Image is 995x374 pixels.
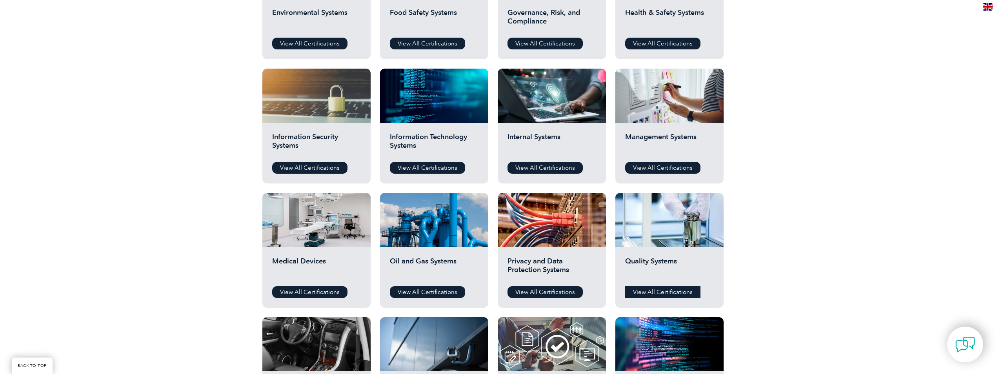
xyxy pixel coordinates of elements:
[390,286,465,298] a: View All Certifications
[625,8,714,32] h2: Health & Safety Systems
[625,162,700,174] a: View All Certifications
[508,286,583,298] a: View All Certifications
[508,8,596,32] h2: Governance, Risk, and Compliance
[625,257,714,280] h2: Quality Systems
[272,286,347,298] a: View All Certifications
[390,8,478,32] h2: Food Safety Systems
[390,257,478,280] h2: Oil and Gas Systems
[983,3,993,11] img: en
[272,133,361,156] h2: Information Security Systems
[390,133,478,156] h2: Information Technology Systems
[955,335,975,354] img: contact-chat.png
[625,286,700,298] a: View All Certifications
[272,8,361,32] h2: Environmental Systems
[625,38,700,49] a: View All Certifications
[12,358,53,374] a: BACK TO TOP
[272,38,347,49] a: View All Certifications
[508,133,596,156] h2: Internal Systems
[390,38,465,49] a: View All Certifications
[508,162,583,174] a: View All Certifications
[625,133,714,156] h2: Management Systems
[272,257,361,280] h2: Medical Devices
[508,257,596,280] h2: Privacy and Data Protection Systems
[390,162,465,174] a: View All Certifications
[508,38,583,49] a: View All Certifications
[272,162,347,174] a: View All Certifications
